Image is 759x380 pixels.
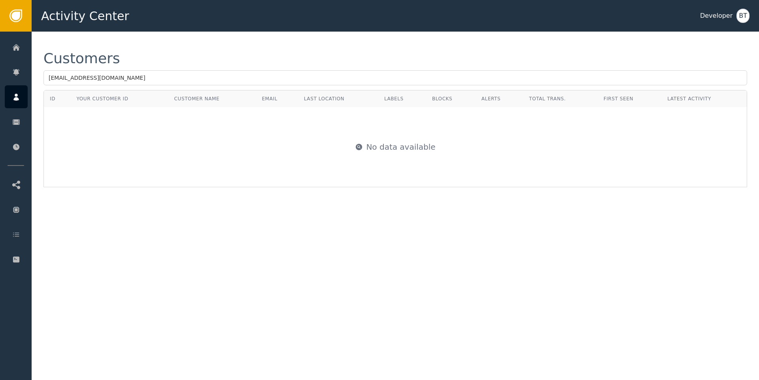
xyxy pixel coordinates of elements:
[366,141,435,153] span: No data available
[384,95,420,102] div: Labels
[304,95,372,102] div: Last Location
[604,95,656,102] div: First Seen
[262,95,292,102] div: Email
[76,95,128,102] div: Your Customer ID
[529,95,592,102] div: Total Trans.
[50,95,55,102] div: ID
[174,95,250,102] div: Customer Name
[432,95,470,102] div: Blocks
[43,70,747,85] input: Search by name, email, or ID
[700,11,733,21] div: Developer
[481,95,517,102] div: Alerts
[43,51,120,66] div: Customers
[41,7,129,25] span: Activity Center
[736,9,750,23] button: BT
[667,95,741,102] div: Latest Activity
